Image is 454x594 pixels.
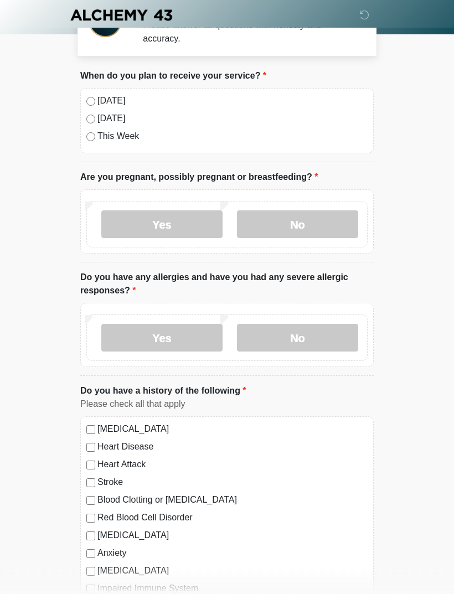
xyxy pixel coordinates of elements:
[86,426,95,435] input: [MEDICAL_DATA]
[101,324,223,352] label: Yes
[97,130,368,143] label: This Week
[86,443,95,452] input: Heart Disease
[97,494,368,507] label: Blood Clotting or [MEDICAL_DATA]
[80,398,374,411] div: Please check all that apply
[237,324,358,352] label: No
[97,547,368,560] label: Anxiety
[97,529,368,543] label: [MEDICAL_DATA]
[97,423,368,436] label: [MEDICAL_DATA]
[86,497,95,505] input: Blood Clotting or [MEDICAL_DATA]
[86,97,95,106] input: [DATE]
[97,512,368,525] label: Red Blood Cell Disorder
[80,70,266,83] label: When do you plan to receive your service?
[237,211,358,239] label: No
[69,8,173,22] img: Alchemy 43 Logo
[86,115,95,124] input: [DATE]
[80,171,318,184] label: Are you pregnant, possibly pregnant or breastfeeding?
[97,441,368,454] label: Heart Disease
[86,133,95,142] input: This Week
[97,112,368,126] label: [DATE]
[97,95,368,108] label: [DATE]
[97,458,368,472] label: Heart Attack
[86,461,95,470] input: Heart Attack
[86,585,95,594] input: Impaired Immune System
[86,567,95,576] input: [MEDICAL_DATA]
[86,479,95,488] input: Stroke
[86,514,95,523] input: Red Blood Cell Disorder
[97,565,368,578] label: [MEDICAL_DATA]
[143,19,357,46] div: Please answer all questions with honesty and accuracy.
[80,385,246,398] label: Do you have a history of the following
[101,211,223,239] label: Yes
[97,476,368,489] label: Stroke
[86,550,95,559] input: Anxiety
[80,271,374,298] label: Do you have any allergies and have you had any severe allergic responses?
[86,532,95,541] input: [MEDICAL_DATA]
